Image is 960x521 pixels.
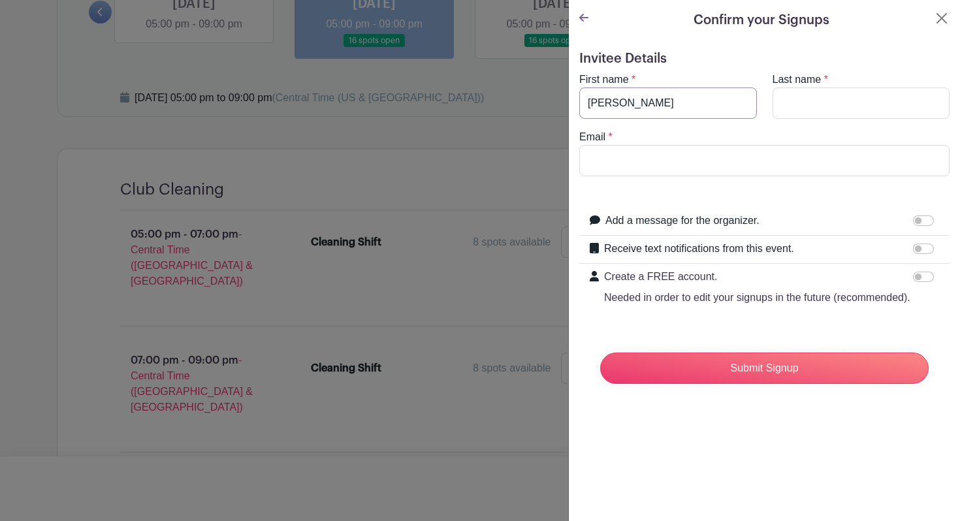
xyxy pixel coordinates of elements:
[773,72,822,87] label: Last name
[579,51,950,67] h5: Invitee Details
[579,72,629,87] label: First name
[600,353,929,384] input: Submit Signup
[604,241,794,257] label: Receive text notifications from this event.
[604,290,910,306] p: Needed in order to edit your signups in the future (recommended).
[934,10,950,26] button: Close
[694,10,829,30] h5: Confirm your Signups
[579,129,605,145] label: Email
[605,213,760,229] label: Add a message for the organizer.
[604,269,910,285] p: Create a FREE account.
